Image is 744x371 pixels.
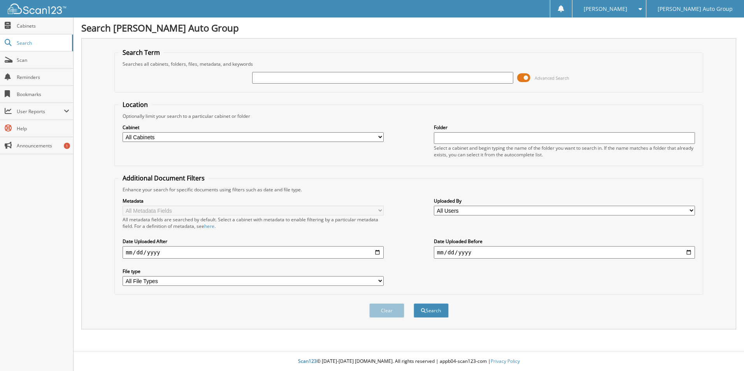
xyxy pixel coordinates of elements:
[123,216,384,229] div: All metadata fields are searched by default. Select a cabinet with metadata to enable filtering b...
[17,91,69,98] span: Bookmarks
[8,3,66,14] img: scan123-logo-white.svg
[414,303,449,318] button: Search
[17,108,64,115] span: User Reports
[64,143,70,149] div: 1
[17,125,69,132] span: Help
[123,124,384,131] label: Cabinet
[535,75,569,81] span: Advanced Search
[119,113,699,119] div: Optionally limit your search to a particular cabinet or folder
[17,23,69,29] span: Cabinets
[74,352,744,371] div: © [DATE]-[DATE] [DOMAIN_NAME]. All rights reserved | appb04-scan123-com |
[658,7,733,11] span: [PERSON_NAME] Auto Group
[17,142,69,149] span: Announcements
[123,238,384,245] label: Date Uploaded After
[17,40,68,46] span: Search
[584,7,627,11] span: [PERSON_NAME]
[123,268,384,275] label: File type
[434,124,695,131] label: Folder
[434,246,695,259] input: end
[119,61,699,67] div: Searches all cabinets, folders, files, metadata, and keywords
[434,238,695,245] label: Date Uploaded Before
[491,358,520,364] a: Privacy Policy
[298,358,317,364] span: Scan123
[119,100,152,109] legend: Location
[123,246,384,259] input: start
[17,57,69,63] span: Scan
[434,198,695,204] label: Uploaded By
[123,198,384,204] label: Metadata
[369,303,404,318] button: Clear
[17,74,69,80] span: Reminders
[119,48,164,57] legend: Search Term
[434,145,695,158] div: Select a cabinet and begin typing the name of the folder you want to search in. If the name match...
[119,186,699,193] div: Enhance your search for specific documents using filters such as date and file type.
[204,223,214,229] a: here
[81,21,736,34] h1: Search [PERSON_NAME] Auto Group
[119,174,209,182] legend: Additional Document Filters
